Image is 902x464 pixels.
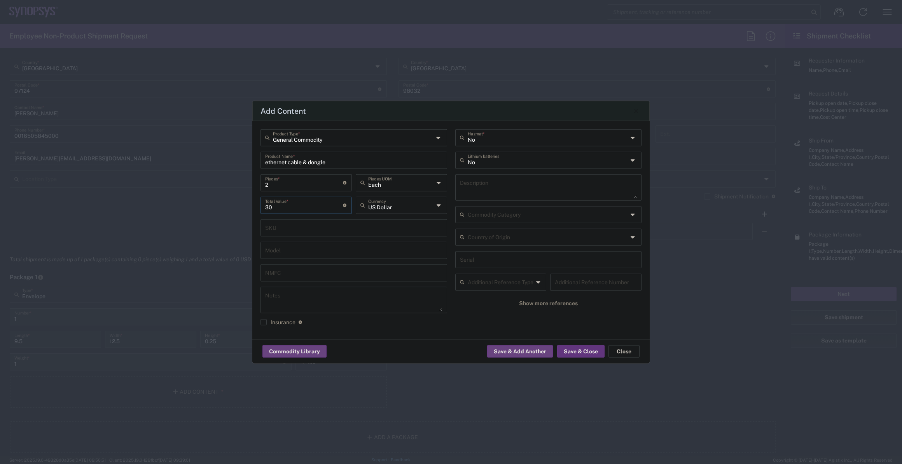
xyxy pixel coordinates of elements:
[260,319,295,325] label: Insurance
[519,299,578,307] span: Show more references
[487,345,553,358] button: Save & Add Another
[608,345,640,358] button: Close
[262,345,327,358] button: Commodity Library
[260,105,306,116] h4: Add Content
[631,105,642,116] button: Close
[557,345,605,358] button: Save & Close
